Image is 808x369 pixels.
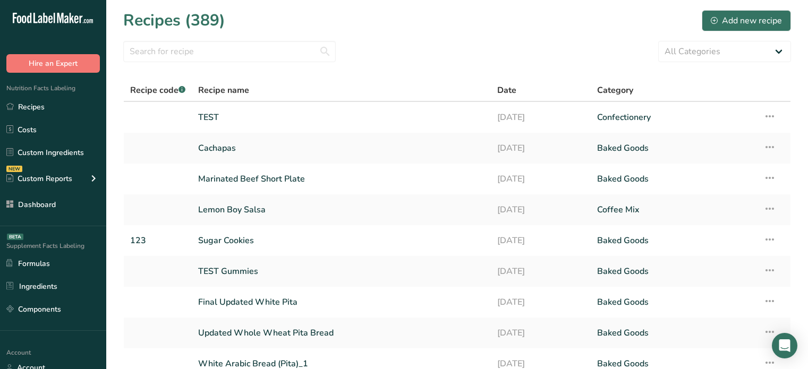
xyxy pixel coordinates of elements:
a: [DATE] [497,137,584,159]
span: Category [597,84,633,97]
a: [DATE] [497,229,584,252]
a: Baked Goods [597,322,751,344]
a: TEST [198,106,484,128]
a: [DATE] [497,291,584,313]
div: Custom Reports [6,173,72,184]
a: [DATE] [497,199,584,221]
button: Hire an Expert [6,54,100,73]
div: Open Intercom Messenger [772,333,797,358]
a: Cachapas [198,137,484,159]
a: [DATE] [497,106,584,128]
div: BETA [7,234,23,240]
a: Sugar Cookies [198,229,484,252]
span: Recipe name [198,84,249,97]
a: Baked Goods [597,137,751,159]
a: Final Updated White Pita [198,291,484,313]
span: Recipe code [130,84,185,96]
a: Updated Whole Wheat Pita Bread [198,322,484,344]
span: Date [497,84,516,97]
a: 123 [130,229,185,252]
a: Baked Goods [597,168,751,190]
a: Confectionery [597,106,751,128]
a: Coffee Mix [597,199,751,221]
a: Baked Goods [597,260,751,282]
h1: Recipes (389) [123,8,225,32]
input: Search for recipe [123,41,336,62]
a: [DATE] [497,168,584,190]
a: Baked Goods [597,229,751,252]
a: [DATE] [497,260,584,282]
a: Baked Goods [597,291,751,313]
div: NEW [6,166,22,172]
a: [DATE] [497,322,584,344]
a: Marinated Beef Short Plate [198,168,484,190]
div: Add new recipe [711,14,782,27]
a: TEST Gummies [198,260,484,282]
a: Lemon Boy Salsa [198,199,484,221]
button: Add new recipe [702,10,791,31]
